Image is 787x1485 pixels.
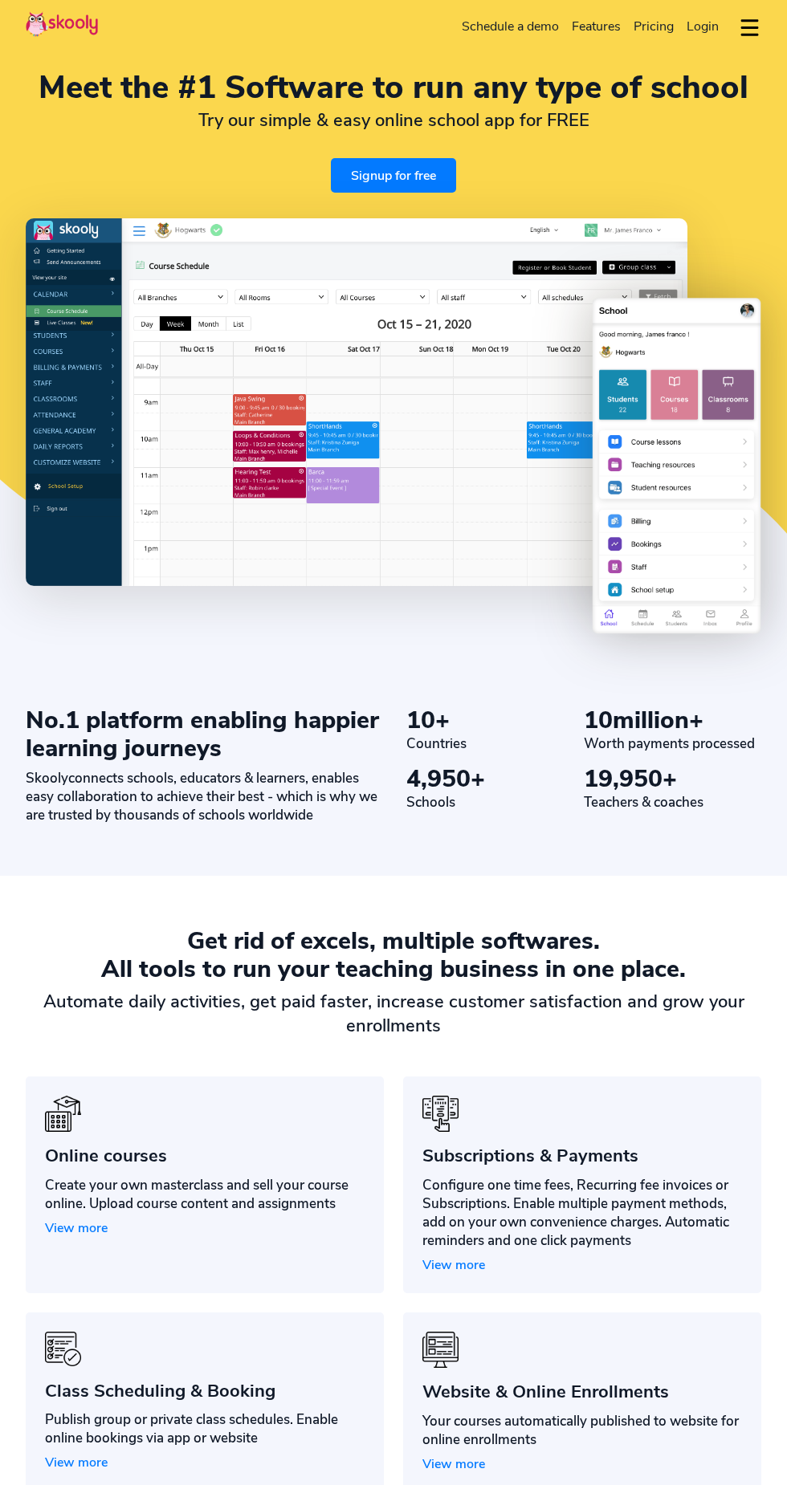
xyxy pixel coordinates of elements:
a: Features [565,14,627,39]
span: 4,950 [406,763,471,795]
div: Create your own masterclass and sell your course online. Upload course content and assignments [45,1176,365,1213]
h2: Try our simple & easy online school app for FREE [26,108,761,132]
a: icon-benefits-2Subscriptions & PaymentsConfigure one time fees, Recurring fee invoices or Subscri... [403,1076,761,1293]
img: Skooly [26,11,98,37]
div: No.1 platform enabling happier learning journeys [26,706,381,763]
a: Pricing [627,14,680,39]
div: Online courses [45,1144,365,1168]
div: Automate daily activities, get paid faster, increase customer satisfaction and grow your enrollments [26,990,761,1038]
button: dropdown menu [738,10,761,47]
div: Worth payments processed [584,734,761,753]
a: Login [680,14,725,39]
div: Countries [406,734,584,753]
img: Meet the #1 Software to run any type of school - Desktop [26,218,687,585]
span: View more [422,1256,485,1274]
img: icon-benefits-3 [45,1332,81,1367]
span: 10 [406,704,435,737]
div: + [406,706,584,734]
div: Teachers & coaches [584,793,761,812]
div: + [406,765,584,793]
div: Subscriptions & Payments [422,1144,742,1168]
div: connects schools, educators & learners, enables easy collaboration to achieve their best - which ... [26,769,381,824]
a: icon-benefits-1Online coursesCreate your own masterclass and sell your course online. Upload cour... [26,1076,384,1293]
span: 10 [584,704,613,737]
span: View more [45,1219,108,1237]
div: Schools [406,793,584,812]
div: Publish group or private class schedules. Enable online bookings via app or website [45,1410,365,1447]
img: Meet the #1 Software to run any type of school - Mobile [592,295,761,636]
div: Get rid of excels, multiple softwares. [26,927,761,955]
span: View more [45,1454,108,1471]
span: Skooly [26,769,68,787]
h1: Meet the #1 Software to run any type of school [26,71,761,104]
img: icon-benefits-2 [422,1096,459,1132]
span: 19,950 [584,763,663,795]
img: icon-benefits-1 [45,1096,81,1132]
span: Pricing [634,18,674,35]
a: Signup for free [331,158,456,193]
div: All tools to run your teaching business in one place. [26,955,761,983]
img: icon-benefits-4 [422,1332,459,1368]
span: Login [687,18,719,35]
div: + [584,765,761,793]
a: Schedule a demo [455,14,565,39]
div: Class Scheduling & Booking [45,1379,365,1403]
div: Configure one time fees, Recurring fee invoices or Subscriptions. Enable multiple payment methods... [422,1176,742,1250]
div: million+ [584,706,761,734]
